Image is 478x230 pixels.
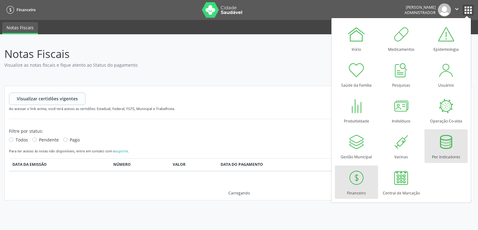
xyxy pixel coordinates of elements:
[9,93,86,105] button: Visualizar certidões vigentes
[424,22,468,55] a: Epidemiologia
[228,190,250,196] div: Carregando
[424,93,468,127] a: Operação Co-vida
[4,47,474,60] h1: Notas Fiscais
[173,162,214,167] div: Valor
[438,3,451,17] img: img
[4,62,161,68] small: Visualize as notas fiscais e fique atento ao Status do pagamento
[335,129,378,163] a: Gestão Municipal
[16,137,28,143] span: Todos
[16,7,35,12] span: Financeiro
[380,129,423,163] a: Vacinas
[335,93,378,127] a: Produtividade
[463,5,474,16] button: apps
[424,58,468,91] a: Usuários
[70,137,80,143] span: Pago
[39,137,59,143] span: Pendente
[380,93,423,127] a: Indivíduos
[380,58,423,91] a: Pesquisas
[113,162,166,167] div: Número
[453,6,460,12] i: 
[380,22,423,55] a: Medicamentos
[12,162,107,167] div: Data da emissão
[335,165,378,199] a: Financeiro
[424,129,468,163] a: Pec Indicadores
[2,22,38,34] a: Notas Fiscais
[4,5,35,15] a: Financeiro
[17,95,78,102] span: Visualizar certidões vigentes
[115,149,128,153] a: suporte
[451,3,463,17] button: 
[405,5,436,10] div: [PERSON_NAME]
[405,10,436,15] span: Administrador
[9,128,43,134] label: Filtre por status:
[335,22,378,55] a: Início
[221,162,335,167] div: Data do pagamento
[335,58,378,91] a: Saúde da Família
[9,149,129,153] small: Para ter acesso às notas não disponíveis, entre em contato com o .
[9,106,175,111] small: Ao acessar o link acima, você terá acesso as certidões: Estadual, Federal, FGTS, Municipal e Trab...
[380,165,423,199] a: Central de Marcação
